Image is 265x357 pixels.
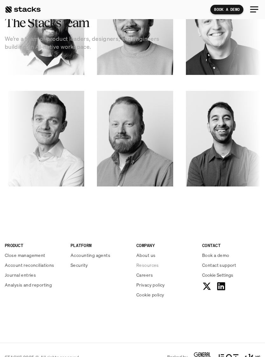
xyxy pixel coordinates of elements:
p: COMPANY [136,242,194,249]
a: Resources [136,262,194,268]
p: Security [71,262,88,268]
p: We’re a team of product leaders, designers, and engineers building an AI-native workspace. [5,35,164,51]
p: PRODUCT [5,242,63,249]
p: Privacy policy [136,281,165,288]
span: Cookie Settings [202,272,233,278]
p: Resources [136,262,159,268]
p: CONTACT [202,242,260,249]
a: Cookie policy [136,291,194,298]
h2: The Stacks team [5,16,164,30]
p: Account reconciliations [5,262,54,268]
p: Contact support [202,262,236,268]
a: Analysis and reporting [5,281,63,288]
p: PLATFORM [71,242,129,249]
p: Journal entries [5,272,36,278]
a: About us [136,252,194,259]
a: Account reconciliations [5,262,63,268]
a: Book a demo [202,252,260,259]
a: Journal entries [5,272,63,278]
p: Close management [5,252,45,259]
a: Privacy policy [136,281,194,288]
a: BOOK A DEMO [210,5,243,14]
p: BOOK A DEMO [214,7,240,12]
p: Accounting agents [71,252,110,259]
button: Cookie Trigger [202,272,233,278]
a: Contact support [202,262,260,268]
a: Careers [136,272,194,278]
a: Security [71,262,129,268]
p: About us [136,252,155,259]
a: Accounting agents [71,252,129,259]
p: Book a demo [202,252,229,259]
p: Careers [136,272,153,278]
p: Cookie policy [136,291,164,298]
a: Close management [5,252,63,259]
p: Analysis and reporting [5,281,52,288]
